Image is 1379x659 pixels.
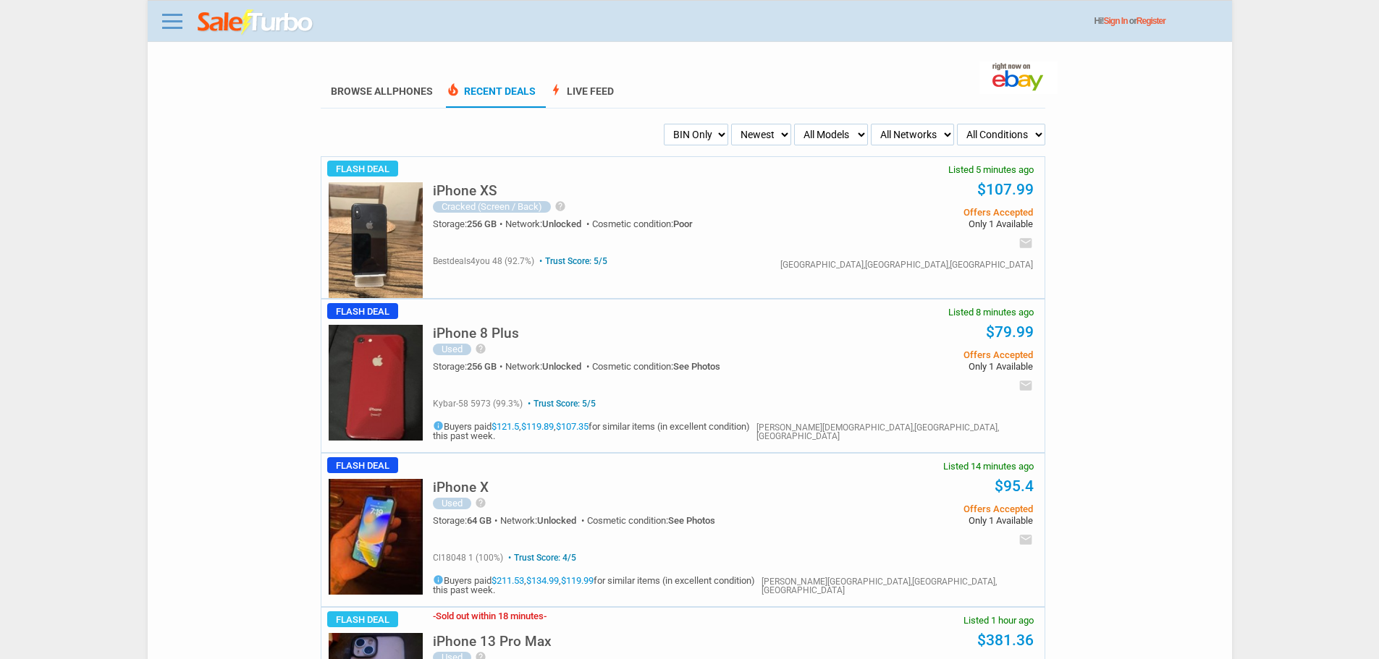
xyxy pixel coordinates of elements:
[1019,236,1033,250] i: email
[500,516,587,525] div: Network:
[433,637,552,648] a: iPhone 13 Pro Max
[561,575,594,586] a: $119.99
[814,208,1032,217] span: Offers Accepted
[780,260,1033,269] div: [GEOGRAPHIC_DATA],[GEOGRAPHIC_DATA],[GEOGRAPHIC_DATA]
[542,361,581,372] span: Unlocked
[433,611,547,621] h3: Sold out within 18 minutes
[505,219,592,229] div: Network:
[1104,16,1128,26] a: Sign In
[475,343,486,354] i: help
[327,611,398,627] span: Flash Deal
[948,307,1034,317] span: Listed 8 minutes ago
[433,362,505,371] div: Storage:
[814,350,1032,360] span: Offers Accepted
[433,611,436,621] span: -
[1019,532,1033,547] i: email
[1019,378,1033,393] i: email
[467,361,497,372] span: 256 GB
[433,326,519,340] h5: iPhone 8 Plus
[327,161,398,177] span: Flash Deal
[327,457,398,473] span: Flash Deal
[986,323,1034,341] a: $79.99
[549,85,614,108] a: boltLive Feed
[814,504,1032,514] span: Offers Accepted
[433,483,489,494] a: iPhone X
[433,480,489,494] h5: iPhone X
[492,421,519,432] a: $121.5
[554,200,566,212] i: help
[536,256,607,266] span: Trust Score: 5/5
[331,85,433,97] a: Browse AllPhones
[1136,16,1165,26] a: Register
[963,616,1034,625] span: Listed 1 hour ago
[756,423,1033,441] div: [PERSON_NAME][DEMOGRAPHIC_DATA],[GEOGRAPHIC_DATA],[GEOGRAPHIC_DATA]
[549,82,563,97] span: bolt
[668,515,715,526] span: See Photos
[433,201,551,213] div: Cracked (Screen / Back)
[433,329,519,340] a: iPhone 8 Plus
[433,187,497,197] a: iPhone XS
[521,421,554,432] a: $119.89
[433,574,444,585] i: info
[762,577,1032,595] div: [PERSON_NAME][GEOGRAPHIC_DATA],[GEOGRAPHIC_DATA],[GEOGRAPHIC_DATA]
[329,325,423,441] img: s-l225.jpg
[446,82,460,97] span: local_fire_department
[556,421,589,432] a: $107.35
[977,181,1034,198] a: $107.99
[329,479,423,595] img: s-l225.jpg
[537,515,576,526] span: Unlocked
[995,477,1034,495] a: $95.4
[433,184,497,197] h5: iPhone XS
[433,420,756,441] h5: Buyers paid , , for similar items (in excellent condition) this past week.
[673,218,693,229] span: Poor
[526,575,559,586] a: $134.99
[544,611,547,621] span: -
[542,218,581,229] span: Unlocked
[492,575,524,586] a: $211.53
[392,85,433,97] span: Phones
[446,85,536,108] a: local_fire_departmentRecent Deals
[814,362,1032,371] span: Only 1 Available
[587,516,715,525] div: Cosmetic condition:
[433,553,503,563] span: cl18048 1 (100%)
[505,553,576,563] span: Trust Score: 4/5
[327,303,398,319] span: Flash Deal
[977,632,1034,649] a: $381.36
[433,516,500,525] div: Storage:
[525,399,596,409] span: Trust Score: 5/5
[467,515,492,526] span: 64 GB
[433,634,552,648] h5: iPhone 13 Pro Max
[592,219,693,229] div: Cosmetic condition:
[1095,16,1104,26] span: Hi!
[1129,16,1165,26] span: or
[433,574,762,595] h5: Buyers paid , , for similar items (in excellent condition) this past week.
[433,498,471,509] div: Used
[948,165,1034,174] span: Listed 5 minutes ago
[467,218,497,229] span: 256 GB
[475,497,486,509] i: help
[814,516,1032,525] span: Only 1 Available
[592,362,720,371] div: Cosmetic condition:
[814,219,1032,229] span: Only 1 Available
[943,462,1034,471] span: Listed 14 minutes ago
[433,420,444,431] i: info
[433,219,505,229] div: Storage:
[433,399,523,409] span: kybar-58 5973 (99.3%)
[673,361,720,372] span: See Photos
[505,362,592,371] div: Network:
[433,256,534,266] span: bestdeals4you 48 (92.7%)
[329,182,423,298] img: s-l225.jpg
[198,9,314,35] img: saleturbo.com - Online Deals and Discount Coupons
[433,344,471,355] div: Used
